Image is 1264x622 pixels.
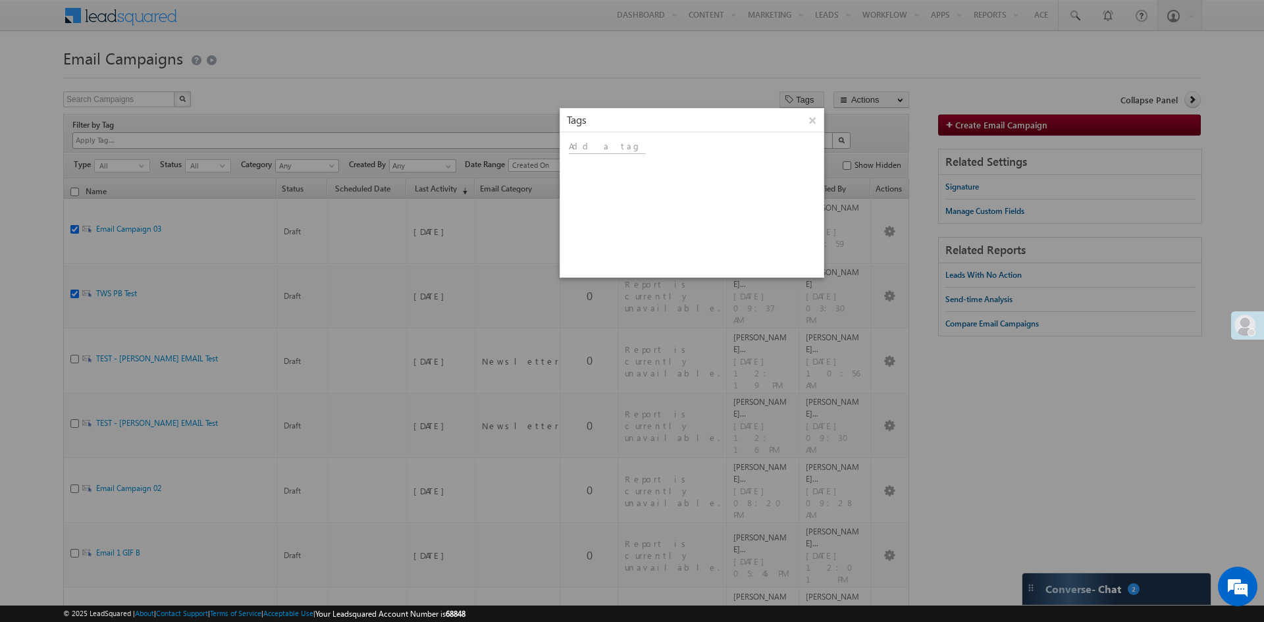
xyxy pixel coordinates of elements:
div: Minimize live chat window [216,7,248,38]
a: About [135,609,154,617]
span: Your Leadsquared Account Number is [315,609,465,619]
input: Add a tag [569,140,646,154]
a: Acceptable Use [263,609,313,617]
em: Submit [193,405,239,423]
a: Contact Support [156,609,208,617]
a: Terms of Service [210,609,261,617]
label: Tags [567,114,587,126]
img: d_60004797649_company_0_60004797649 [22,69,55,86]
textarea: Type your message and click 'Submit' [17,122,240,394]
button: × [802,112,823,129]
span: 68848 [446,609,465,619]
div: Leave a message [68,69,221,86]
span: © 2025 LeadSquared | | | | | [63,608,465,620]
